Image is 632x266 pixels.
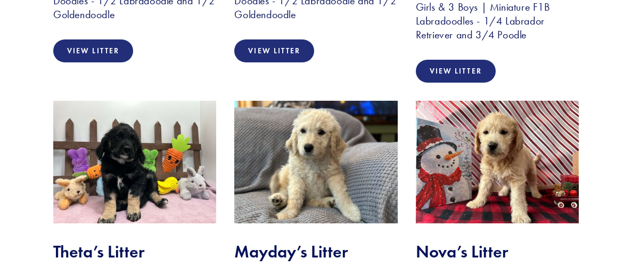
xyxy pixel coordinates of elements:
[53,39,133,62] a: View Litter
[416,60,496,83] a: View Litter
[234,241,397,262] h2: Mayday’s Litter
[53,241,216,262] h2: Theta’s Litter
[234,39,314,62] a: View Litter
[416,241,579,262] h2: Nova’s Litter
